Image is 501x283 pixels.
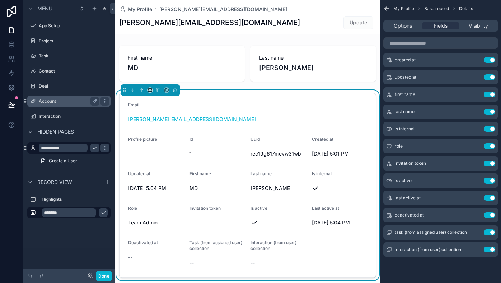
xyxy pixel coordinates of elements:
a: [PERSON_NAME][EMAIL_ADDRESS][DOMAIN_NAME] [159,6,287,13]
span: updated at [395,74,416,80]
span: deactivated at [395,212,424,218]
span: Create a User [49,158,77,164]
label: Project [39,38,109,44]
span: MD [189,185,245,192]
span: -- [189,219,194,226]
a: [PERSON_NAME][EMAIL_ADDRESS][DOMAIN_NAME] [128,116,256,123]
span: [DATE] 5:01 PM [312,150,367,157]
a: Deal [27,80,111,92]
a: App Setup [27,20,111,32]
span: interaction (from user) collection [395,247,461,252]
span: Last name [250,171,272,176]
a: Interaction [27,111,111,122]
span: My Profile [393,6,414,11]
span: -- [250,259,255,266]
h1: [PERSON_NAME][EMAIL_ADDRESS][DOMAIN_NAME] [119,18,300,28]
span: Team Admin [128,219,158,226]
span: 1 [189,150,245,157]
div: scrollable content [23,190,115,226]
span: Details [459,6,473,11]
span: -- [128,254,132,261]
span: [PERSON_NAME] [250,185,306,192]
span: My Profile [128,6,152,13]
span: task (from assigned user) collection [395,229,467,235]
button: Done [96,271,112,281]
span: First name [189,171,211,176]
label: Account [39,98,96,104]
label: Contact [39,68,109,74]
span: created at [395,57,416,63]
a: Account [27,96,111,107]
span: Last active at [312,205,339,211]
span: Deactivated at [128,240,158,245]
span: Options [394,22,412,29]
span: Is internal [312,171,332,176]
span: Is active [250,205,267,211]
label: Task [39,53,109,59]
span: -- [128,150,132,157]
span: Id [189,136,193,142]
span: [DATE] 5:04 PM [128,185,184,192]
span: last active at [395,195,421,201]
span: -- [189,259,194,266]
a: Create a User [36,155,111,167]
label: Highlights [42,196,108,202]
span: Interaction (from user) collection [250,240,296,251]
span: rec19g617mevw31wb [250,150,306,157]
span: is active [395,178,412,184]
span: Email [128,102,139,107]
span: Hidden pages [37,128,74,135]
span: Uuid [250,136,260,142]
span: last name [395,109,415,115]
span: [DATE] 5:04 PM [312,219,367,226]
span: invitation token [395,161,426,166]
span: Base record [424,6,449,11]
a: Project [27,35,111,47]
span: Menu [37,5,52,12]
label: Deal [39,83,109,89]
span: first name [395,92,415,97]
span: Task (from assigned user) collection [189,240,242,251]
label: App Setup [39,23,109,29]
span: Updated at [128,171,150,176]
span: Invitation token [189,205,221,211]
a: My Profile [119,6,152,13]
span: Visibility [469,22,488,29]
span: is internal [395,126,415,132]
span: Fields [434,22,448,29]
span: Role [128,205,137,211]
span: role [395,143,403,149]
label: Interaction [39,113,109,119]
a: Task [27,50,111,62]
a: Contact [27,65,111,77]
span: Record view [37,178,72,186]
span: Created at [312,136,333,142]
span: Profile picture [128,136,157,142]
